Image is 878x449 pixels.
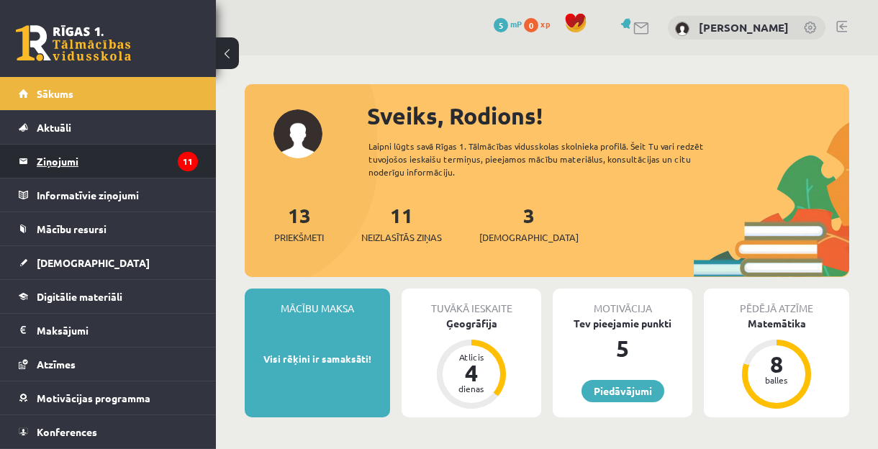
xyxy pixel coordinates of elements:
span: [DEMOGRAPHIC_DATA] [37,256,150,269]
a: Konferences [19,415,198,448]
div: Tuvākā ieskaite [402,289,541,316]
a: Atzīmes [19,348,198,381]
div: Tev pieejamie punkti [553,316,692,331]
span: 0 [524,18,538,32]
span: [DEMOGRAPHIC_DATA] [479,230,579,245]
span: Konferences [37,425,97,438]
a: 13Priekšmeti [274,202,324,245]
div: Mācību maksa [245,289,390,316]
div: balles [755,376,798,384]
div: Sveiks, Rodions! [367,99,849,133]
div: dienas [450,384,493,393]
span: Motivācijas programma [37,391,150,404]
span: 5 [494,18,508,32]
div: 4 [450,361,493,384]
a: Ziņojumi11 [19,145,198,178]
a: Informatīvie ziņojumi [19,178,198,212]
span: Priekšmeti [274,230,324,245]
legend: Ziņojumi [37,145,198,178]
i: 11 [178,152,198,171]
a: Digitālie materiāli [19,280,198,313]
a: Mācību resursi [19,212,198,245]
div: Atlicis [450,353,493,361]
span: Digitālie materiāli [37,290,122,303]
div: Laipni lūgts savā Rīgas 1. Tālmācības vidusskolas skolnieka profilā. Šeit Tu vari redzēt tuvojošo... [368,140,731,178]
p: Visi rēķini ir samaksāti! [252,352,383,366]
div: Pēdējā atzīme [704,289,849,316]
div: 8 [755,353,798,376]
a: Maksājumi [19,314,198,347]
a: 5 mP [494,18,522,30]
legend: Maksājumi [37,314,198,347]
a: 3[DEMOGRAPHIC_DATA] [479,202,579,245]
a: Matemātika 8 balles [704,316,849,411]
a: Rīgas 1. Tālmācības vidusskola [16,25,131,61]
a: 11Neizlasītās ziņas [361,202,442,245]
span: Aktuāli [37,121,71,134]
legend: Informatīvie ziņojumi [37,178,198,212]
div: Matemātika [704,316,849,331]
img: Rodions Aunītis [675,22,689,36]
div: 5 [553,331,692,366]
a: [DEMOGRAPHIC_DATA] [19,246,198,279]
span: Sākums [37,87,73,100]
span: Mācību resursi [37,222,107,235]
span: Neizlasītās ziņas [361,230,442,245]
a: 0 xp [524,18,557,30]
span: mP [510,18,522,30]
span: Atzīmes [37,358,76,371]
a: Piedāvājumi [581,380,664,402]
a: [PERSON_NAME] [699,20,789,35]
a: Ģeogrāfija Atlicis 4 dienas [402,316,541,411]
a: Sākums [19,77,198,110]
div: Motivācija [553,289,692,316]
div: Ģeogrāfija [402,316,541,331]
span: xp [540,18,550,30]
a: Aktuāli [19,111,198,144]
a: Motivācijas programma [19,381,198,414]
